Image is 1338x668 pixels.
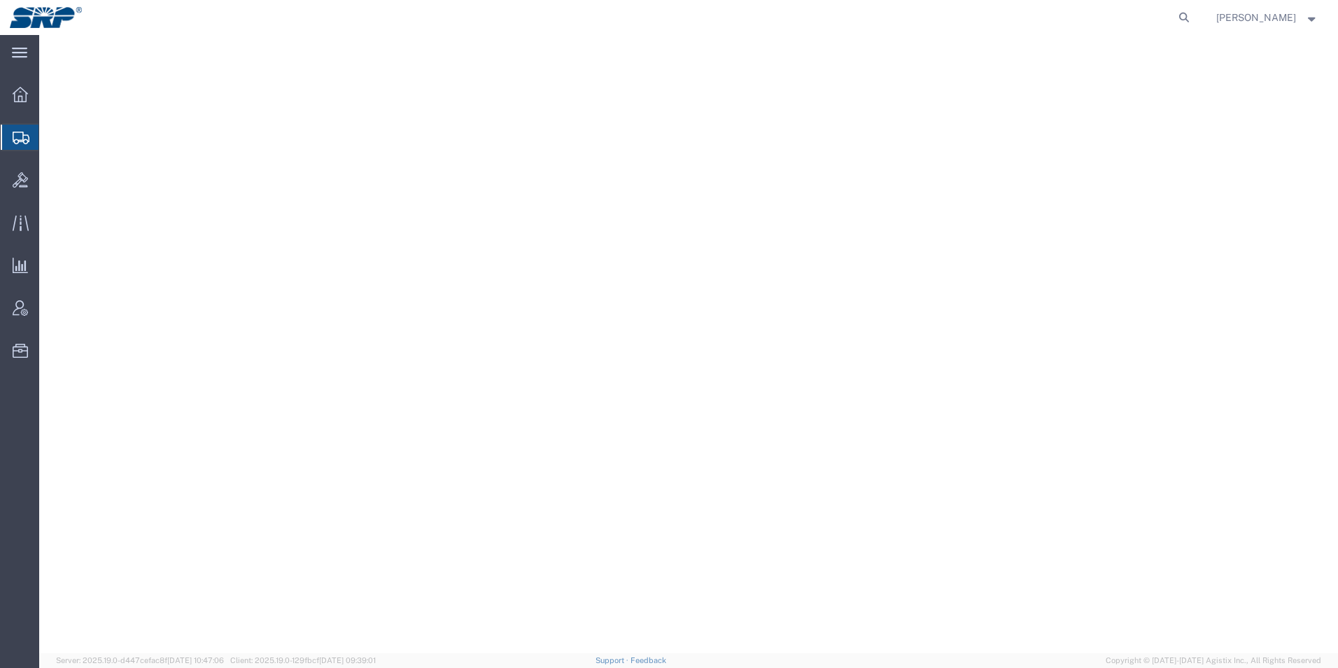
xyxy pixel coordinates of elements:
[596,656,631,664] a: Support
[56,656,224,664] span: Server: 2025.19.0-d447cefac8f
[319,656,376,664] span: [DATE] 09:39:01
[631,656,666,664] a: Feedback
[10,7,82,28] img: logo
[167,656,224,664] span: [DATE] 10:47:06
[39,35,1338,653] iframe: FS Legacy Container
[1216,9,1319,26] button: [PERSON_NAME]
[230,656,376,664] span: Client: 2025.19.0-129fbcf
[1216,10,1296,25] span: Ed Simmons
[1106,655,1321,667] span: Copyright © [DATE]-[DATE] Agistix Inc., All Rights Reserved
